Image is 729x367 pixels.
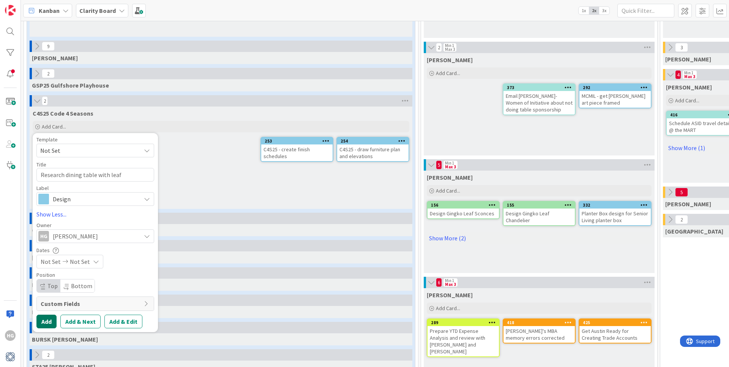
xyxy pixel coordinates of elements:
[579,319,651,326] div: 425
[503,83,576,115] a: 373Email [PERSON_NAME]- Women of Initiative about not doing table sponsorship
[675,215,688,224] span: 2
[503,318,576,343] a: 418[PERSON_NAME]'s MBA memory errors corrected
[503,84,575,114] div: 373Email [PERSON_NAME]- Women of Initiative about not doing table sponsorship
[53,232,98,241] span: [PERSON_NAME]
[260,137,333,162] a: 253C4S25 - create finish schedules
[675,188,688,197] span: 5
[32,54,78,62] span: MCMIL McMillon
[427,232,652,244] a: Show More (2)
[42,69,55,78] span: 2
[32,308,95,316] span: LAZ25 Lazzaro
[261,144,333,161] div: C4S25 - create finish schedules
[336,137,409,162] a: 254C4S25 - draw furniture plan and elevations
[42,42,55,51] span: 9
[261,138,333,161] div: 253C4S25 - create finish schedules
[507,320,575,325] div: 418
[42,123,66,130] span: Add Card...
[445,161,454,165] div: Min 1
[42,350,55,359] span: 2
[427,318,500,357] a: 289Prepare YTD Expense Analysis and review with [PERSON_NAME] and [PERSON_NAME]
[445,279,454,282] div: Min 1
[503,91,575,114] div: Email [PERSON_NAME]- Women of Initiative about not doing table sponsorship
[579,319,651,343] div: 425Get Austin Ready for Creating Trade Accounts
[428,202,499,218] div: 156Design Gingko Leaf Sconces
[666,83,712,91] span: Hannah
[5,351,16,362] img: avatar
[436,70,460,77] span: Add Card...
[579,202,651,225] div: 332Planter Box design for Senior Living planter box
[79,7,116,14] b: Clarity Board
[427,291,473,299] span: Philip
[583,202,651,208] div: 332
[36,161,46,168] label: Title
[427,174,473,181] span: Hannah
[5,5,16,16] img: Visit kanbanzone.com
[684,75,695,78] div: Max 3
[675,70,681,79] span: 4
[36,137,58,142] span: Template
[60,315,101,328] button: Add & Next
[579,326,651,343] div: Get Austin Ready for Creating Trade Accounts
[445,44,454,47] div: Min 1
[431,320,499,325] div: 289
[579,318,652,343] a: 425Get Austin Ready for Creating Trade Accounts
[36,248,50,253] span: Dates
[579,209,651,225] div: Planter Box design for Senior Living planter box
[579,84,651,108] div: 292MCMIL - get [PERSON_NAME] art piece framed
[665,200,711,208] span: Philip
[47,282,58,290] span: Top
[579,7,589,14] span: 1x
[507,202,575,208] div: 155
[665,55,711,63] span: Lisa K.
[445,47,455,51] div: Max 3
[32,82,109,89] span: GSP25 Gulfshore Playhouse
[53,194,137,204] span: Design
[599,7,609,14] span: 3x
[436,278,442,287] span: 6
[428,209,499,218] div: Design Gingko Leaf Sconces
[427,56,473,64] span: Lisa K.
[684,71,693,75] div: Min 1
[579,91,651,108] div: MCMIL - get [PERSON_NAME] art piece framed
[507,85,575,90] div: 373
[503,209,575,225] div: Design Gingko Leaf Chandelier
[42,96,48,105] span: 2
[617,4,674,17] input: Quick Filter...
[337,144,409,161] div: C4S25 - draw furniture plan and elevations
[503,201,576,226] a: 155Design Gingko Leaf Chandelier
[36,185,49,191] span: Label
[583,85,651,90] div: 292
[32,254,104,261] span: GULLA Gullapali
[436,305,460,312] span: Add Card...
[428,319,499,326] div: 289
[16,1,35,10] span: Support
[32,336,98,343] span: BURSK Bursky
[428,319,499,356] div: 289Prepare YTD Expense Analysis and review with [PERSON_NAME] and [PERSON_NAME]
[675,97,699,104] span: Add Card...
[36,223,52,228] span: Owner
[36,210,154,219] a: Show Less...
[39,6,60,15] span: Kanban
[665,227,723,235] span: Devon
[33,110,93,117] span: C4S25 Code 4 Seasons
[41,299,140,308] span: Custom Fields
[436,187,460,194] span: Add Card...
[503,84,575,91] div: 373
[431,202,499,208] div: 156
[579,84,651,91] div: 292
[104,315,142,328] button: Add & Edit
[583,320,651,325] div: 425
[579,83,652,108] a: 292MCMIL - get [PERSON_NAME] art piece framed
[579,202,651,209] div: 332
[5,330,16,341] div: HG
[445,165,456,169] div: Max 3
[436,160,442,169] span: 5
[428,202,499,209] div: 156
[428,326,499,356] div: Prepare YTD Expense Analysis and review with [PERSON_NAME] and [PERSON_NAME]
[265,138,333,144] div: 253
[36,168,154,182] textarea: Research dining table with leaf
[579,201,652,226] a: 332Planter Box design for Senior Living planter box
[32,281,60,289] span: DLC Lobby
[675,43,688,52] span: 3
[589,7,599,14] span: 2x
